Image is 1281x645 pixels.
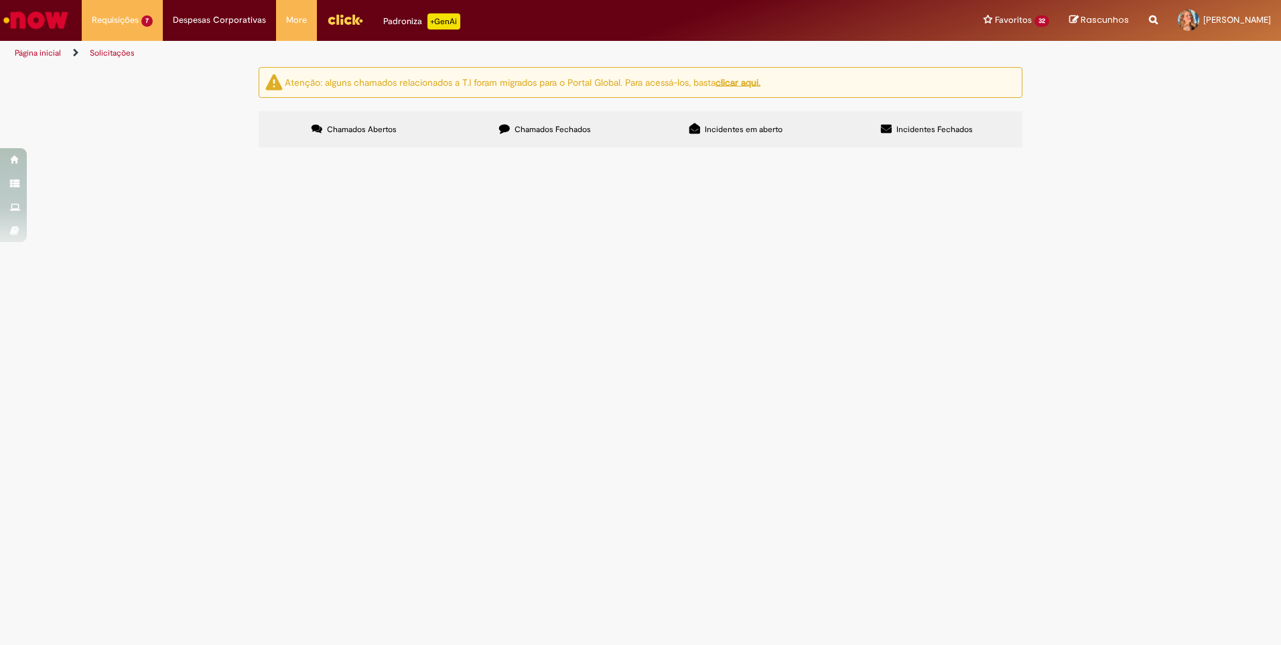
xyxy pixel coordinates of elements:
span: Incidentes Fechados [896,124,973,135]
a: clicar aqui. [716,76,760,88]
a: Rascunhos [1069,14,1129,27]
span: [PERSON_NAME] [1203,14,1271,25]
span: Chamados Abertos [327,124,397,135]
span: Chamados Fechados [515,124,591,135]
p: +GenAi [427,13,460,30]
span: More [286,13,307,27]
span: Incidentes em aberto [705,124,783,135]
span: 32 [1034,15,1049,27]
ng-bind-html: Atenção: alguns chamados relacionados a T.I foram migrados para o Portal Global. Para acessá-los,... [285,76,760,88]
ul: Trilhas de página [10,41,844,66]
a: Página inicial [15,48,61,58]
span: Despesas Corporativas [173,13,266,27]
a: Solicitações [90,48,135,58]
img: click_logo_yellow_360x200.png [327,9,363,30]
img: ServiceNow [1,7,70,34]
span: Requisições [92,13,139,27]
span: Rascunhos [1081,13,1129,26]
div: Padroniza [383,13,460,30]
span: Favoritos [995,13,1032,27]
span: 7 [141,15,153,27]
